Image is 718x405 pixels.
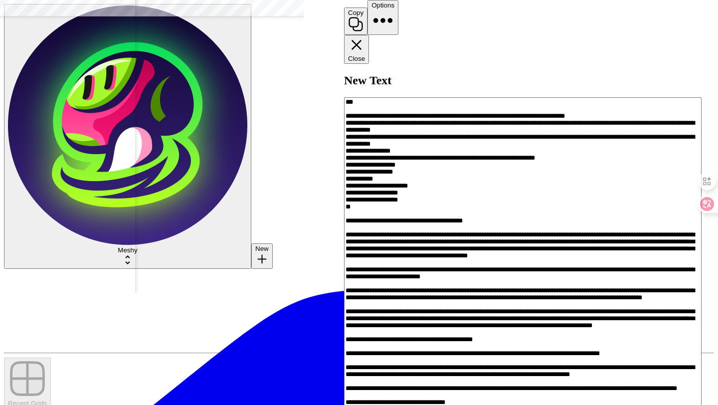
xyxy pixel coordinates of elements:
button: New [251,243,273,269]
button: Workspace: Meshy [4,4,251,269]
button: Close [344,35,369,64]
span: Options [371,1,394,9]
span: New [255,245,269,252]
button: Copy [344,7,367,35]
h2: New Text [344,74,718,87]
span: Meshy [118,246,137,254]
img: Meshy Logo [8,5,247,245]
span: Copy [348,9,363,16]
span: Close [348,55,365,62]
